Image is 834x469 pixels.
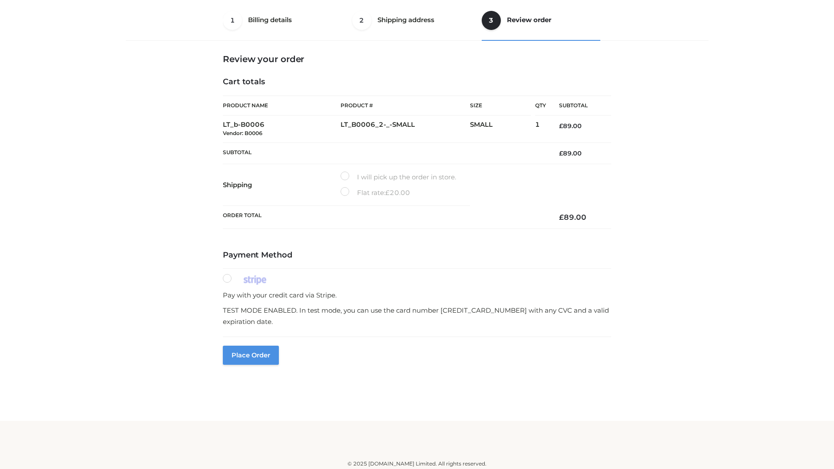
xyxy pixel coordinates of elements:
label: Flat rate: [341,187,410,198]
th: Subtotal [223,142,546,164]
bdi: 89.00 [559,213,586,221]
th: Qty [535,96,546,116]
td: SMALL [470,116,535,143]
th: Order Total [223,206,546,229]
small: Vendor: B0006 [223,130,262,136]
span: £ [385,188,390,197]
th: Shipping [223,164,341,206]
span: £ [559,122,563,130]
span: £ [559,149,563,157]
bdi: 89.00 [559,122,582,130]
p: Pay with your credit card via Stripe. [223,290,611,301]
h3: Review your order [223,54,611,64]
p: TEST MODE ENABLED. In test mode, you can use the card number [CREDIT_CARD_NUMBER] with any CVC an... [223,305,611,327]
h4: Cart totals [223,77,611,87]
th: Product # [341,96,470,116]
th: Size [470,96,531,116]
div: © 2025 [DOMAIN_NAME] Limited. All rights reserved. [129,459,705,468]
span: £ [559,213,564,221]
th: Product Name [223,96,341,116]
bdi: 20.00 [385,188,410,197]
label: I will pick up the order in store. [341,172,456,183]
td: LT_b-B0006 [223,116,341,143]
h4: Payment Method [223,251,611,260]
td: 1 [535,116,546,143]
td: LT_B0006_2-_-SMALL [341,116,470,143]
bdi: 89.00 [559,149,582,157]
th: Subtotal [546,96,611,116]
button: Place order [223,346,279,365]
